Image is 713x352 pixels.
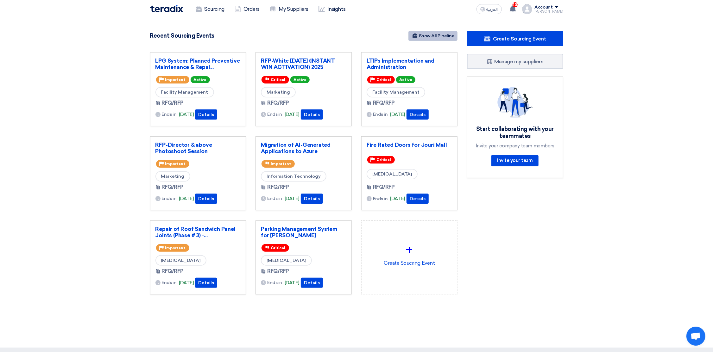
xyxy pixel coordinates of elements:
span: Important [271,162,291,166]
button: Details [301,278,323,288]
span: [MEDICAL_DATA] [261,255,312,266]
span: Critical [376,77,391,82]
span: Facility Management [367,87,425,97]
button: Details [407,109,429,120]
div: Start collaborating with your teammates [475,126,555,140]
button: Details [195,194,217,204]
div: + [367,240,452,259]
div: [PERSON_NAME] [535,10,563,13]
a: Orders [230,2,265,16]
span: Ends in [162,111,177,118]
button: Details [195,278,217,288]
span: RFQ/RFP [373,99,395,107]
span: Facility Management [155,87,214,97]
span: Critical [271,77,285,82]
button: Details [301,109,323,120]
span: Ends in [162,195,177,202]
span: RFQ/RFP [267,183,289,191]
div: Invite your company team members [475,143,555,149]
span: Ends in [267,195,282,202]
span: Critical [271,246,285,250]
span: Important [165,77,186,82]
span: [DATE] [390,195,405,202]
a: Show All Pipeline [408,31,457,41]
a: My Suppliers [265,2,313,16]
a: Repair of Roof Sandwich Panel Joints (Phase # 3) -... [155,226,241,238]
span: العربية [487,7,498,12]
a: Fire Rated Doors for Jouri Mall [367,142,452,148]
button: العربية [476,4,502,14]
span: Ends in [162,279,177,286]
div: Create Soucring Event [367,226,452,281]
a: Parking Management System for [PERSON_NAME] [261,226,346,238]
span: Important [165,162,186,166]
span: [DATE] [285,279,300,287]
button: Details [301,194,323,204]
div: Account [535,5,553,10]
span: Ends in [373,195,388,202]
span: [MEDICAL_DATA] [155,255,206,266]
span: [DATE] [179,279,194,287]
span: Ends in [267,111,282,118]
a: Sourcing [191,2,230,16]
span: RFQ/RFP [162,183,184,191]
span: Active [396,76,415,83]
span: [DATE] [179,195,194,202]
span: RFQ/RFP [162,99,184,107]
span: 10 [513,2,518,7]
span: RFQ/RFP [267,268,289,275]
span: [DATE] [285,195,300,202]
span: [DATE] [285,111,300,118]
span: RFQ/RFP [162,268,184,275]
span: [DATE] [179,111,194,118]
span: [DATE] [390,111,405,118]
div: Open chat [686,327,705,346]
a: RFP-Director & above Photoshoot Session [155,142,241,154]
a: LPG System: Planned Preventive Maintenance & Repai... [155,58,241,70]
span: Active [191,76,210,83]
span: Ends in [373,111,388,118]
a: Invite your team [491,155,538,166]
a: Manage my suppliers [467,54,563,69]
a: RFP-White [DATE] (INSTANT WIN ACTIVATION) 2025 [261,58,346,70]
span: Active [290,76,310,83]
span: Information Technology [261,171,326,182]
span: Marketing [261,87,296,97]
button: Details [407,194,429,204]
span: RFQ/RFP [373,183,395,191]
a: Insights [313,2,350,16]
img: Teradix logo [150,5,183,12]
span: [MEDICAL_DATA] [367,169,418,179]
img: invite_your_team.svg [497,87,533,118]
a: Migration of AI-Generated Applications to Azure [261,142,346,154]
h4: Recent Sourcing Events [150,32,214,39]
button: Details [195,109,217,120]
img: profile_test.png [522,4,532,14]
a: LTIPs Implementation and Administration [367,58,452,70]
span: Marketing [155,171,190,182]
span: Ends in [267,279,282,286]
span: Critical [376,157,391,162]
span: RFQ/RFP [267,99,289,107]
span: Important [165,246,186,250]
span: Create Sourcing Event [493,36,546,42]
